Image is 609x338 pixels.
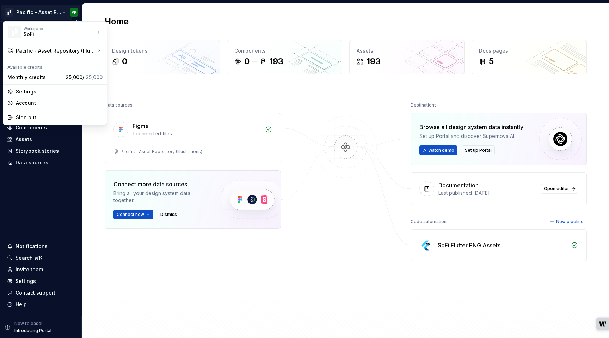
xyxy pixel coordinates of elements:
[66,74,103,80] span: 25,000 /
[5,60,105,72] div: Available credits
[16,88,103,95] div: Settings
[24,26,96,31] div: Workspace
[24,31,84,38] div: SoFi
[16,99,103,107] div: Account
[16,47,96,54] div: Pacific - Asset Repository (Illustrations)
[16,114,103,121] div: Sign out
[8,26,21,38] img: 8d0dbd7b-a897-4c39-8ca0-62fbda938e11.png
[86,74,103,80] span: 25,000
[7,74,63,81] div: Monthly credits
